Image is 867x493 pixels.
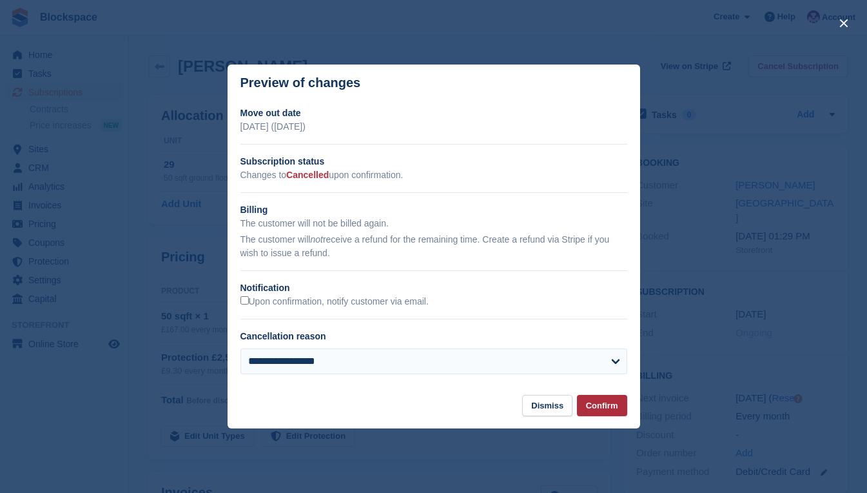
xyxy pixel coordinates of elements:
[833,13,854,34] button: close
[240,331,326,341] label: Cancellation reason
[240,155,627,168] h2: Subscription status
[240,217,627,230] p: The customer will not be billed again.
[240,120,627,134] p: [DATE] ([DATE])
[577,395,627,416] button: Confirm
[286,170,329,180] span: Cancelled
[240,75,361,90] p: Preview of changes
[240,106,627,120] h2: Move out date
[240,296,429,308] label: Upon confirmation, notify customer via email.
[240,281,627,295] h2: Notification
[240,203,627,217] h2: Billing
[310,234,322,245] em: not
[240,233,627,260] p: The customer will receive a refund for the remaining time. Create a refund via Stripe if you wish...
[522,395,572,416] button: Dismiss
[240,296,249,305] input: Upon confirmation, notify customer via email.
[240,168,627,182] p: Changes to upon confirmation.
